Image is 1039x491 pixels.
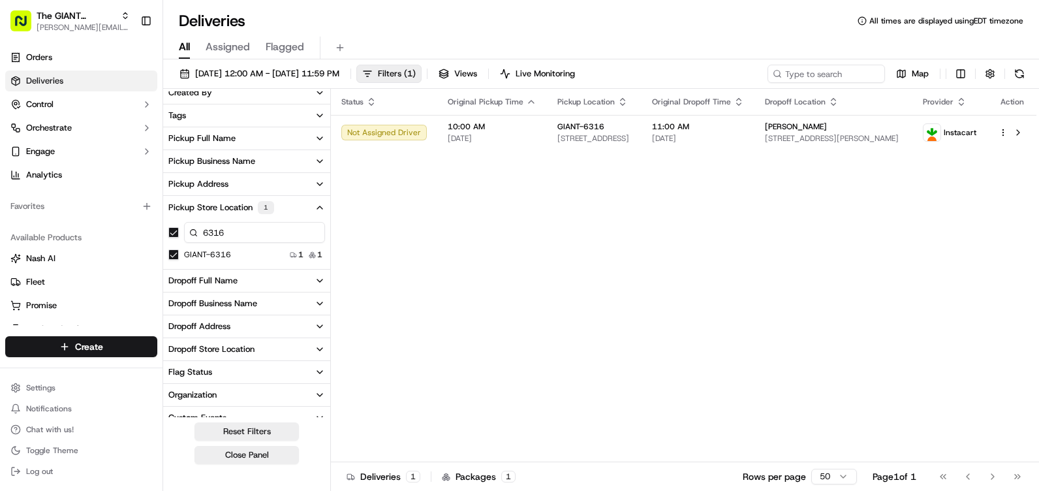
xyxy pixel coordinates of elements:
[163,407,330,429] button: Custom Events
[26,253,55,264] span: Nash AI
[163,361,330,383] button: Flag Status
[44,125,214,138] div: Start new chat
[13,125,37,148] img: 1736555255976-a54dd68f-1ca7-489b-9aae-adbdc363a1c4
[37,22,130,33] button: [PERSON_NAME][EMAIL_ADDRESS][PERSON_NAME][DOMAIN_NAME]
[105,184,215,208] a: 💻API Documentation
[26,383,55,393] span: Settings
[5,94,157,115] button: Control
[356,65,422,83] button: Filters(1)
[163,196,330,219] button: Pickup Store Location1
[557,133,631,144] span: [STREET_ADDRESS]
[92,221,158,231] a: Powered byPylon
[10,300,152,311] a: Promise
[869,16,1023,26] span: All times are displayed using EDT timezone
[168,178,228,190] div: Pickup Address
[5,336,157,357] button: Create
[433,65,483,83] button: Views
[5,47,157,68] a: Orders
[448,133,536,144] span: [DATE]
[26,276,45,288] span: Fleet
[765,133,902,144] span: [STREET_ADDRESS][PERSON_NAME]
[26,169,62,181] span: Analytics
[923,124,940,141] img: profile_instacart_ahold_partner.png
[163,338,330,360] button: Dropoff Store Location
[184,222,325,243] input: Pickup Store Location
[168,87,212,99] div: Created By
[168,321,230,332] div: Dropoff Address
[5,272,157,293] button: Fleet
[10,323,152,335] a: Product Catalog
[873,470,916,483] div: Page 1 of 1
[222,129,238,144] button: Start new chat
[404,68,416,80] span: ( 1 )
[317,249,322,260] span: 1
[26,445,78,456] span: Toggle Theme
[163,384,330,406] button: Organization
[258,201,274,214] div: 1
[110,191,121,201] div: 💻
[163,104,330,127] button: Tags
[5,379,157,397] button: Settings
[37,9,116,22] button: The GIANT Company
[163,150,330,172] button: Pickup Business Name
[206,39,250,55] span: Assigned
[298,249,303,260] span: 1
[194,446,299,464] button: Close Panel
[378,68,416,80] span: Filters
[10,276,152,288] a: Fleet
[194,422,299,441] button: Reset Filters
[26,404,72,414] span: Notifications
[999,97,1026,107] div: Action
[163,315,330,338] button: Dropoff Address
[912,68,929,80] span: Map
[163,270,330,292] button: Dropoff Full Name
[195,68,339,80] span: [DATE] 12:00 AM - [DATE] 11:59 PM
[448,97,523,107] span: Original Pickup Time
[5,462,157,481] button: Log out
[347,470,420,483] div: Deliveries
[26,466,53,477] span: Log out
[168,366,212,378] div: Flag Status
[26,300,57,311] span: Promise
[5,118,157,138] button: Orchestrate
[10,253,152,264] a: Nash AI
[179,10,245,31] h1: Deliveries
[557,121,604,132] span: GIANT-6316
[168,412,226,424] div: Custom Events
[5,319,157,340] button: Product Catalog
[75,340,103,353] span: Create
[168,275,238,287] div: Dropoff Full Name
[1010,65,1029,83] button: Refresh
[123,189,209,202] span: API Documentation
[765,121,827,132] span: [PERSON_NAME]
[163,173,330,195] button: Pickup Address
[168,133,236,144] div: Pickup Full Name
[501,471,516,483] div: 1
[174,65,345,83] button: [DATE] 12:00 AM - [DATE] 11:59 PM
[26,99,54,110] span: Control
[5,165,157,185] a: Analytics
[163,293,330,315] button: Dropoff Business Name
[5,420,157,439] button: Chat with us!
[13,13,39,39] img: Nash
[5,5,135,37] button: The GIANT Company[PERSON_NAME][EMAIL_ADDRESS][PERSON_NAME][DOMAIN_NAME]
[890,65,935,83] button: Map
[26,75,63,87] span: Deliveries
[184,249,231,260] label: GIANT-6316
[5,227,157,248] div: Available Products
[5,400,157,418] button: Notifications
[5,441,157,460] button: Toggle Theme
[406,471,420,483] div: 1
[26,424,74,435] span: Chat with us!
[5,248,157,269] button: Nash AI
[5,71,157,91] a: Deliveries
[26,189,100,202] span: Knowledge Base
[652,121,744,132] span: 11:00 AM
[5,196,157,217] div: Favorites
[26,52,52,63] span: Orders
[442,470,516,483] div: Packages
[34,84,235,98] input: Got a question? Start typing here...
[266,39,304,55] span: Flagged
